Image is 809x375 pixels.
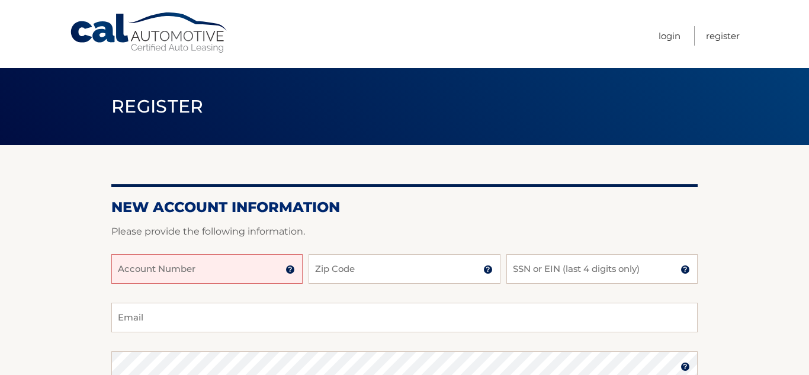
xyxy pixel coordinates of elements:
a: Register [706,26,740,46]
h2: New Account Information [111,198,698,216]
span: Register [111,95,204,117]
a: Cal Automotive [69,12,229,54]
input: Account Number [111,254,303,284]
img: tooltip.svg [680,265,690,274]
input: SSN or EIN (last 4 digits only) [506,254,698,284]
input: Zip Code [309,254,500,284]
a: Login [659,26,680,46]
p: Please provide the following information. [111,223,698,240]
input: Email [111,303,698,332]
img: tooltip.svg [483,265,493,274]
img: tooltip.svg [285,265,295,274]
img: tooltip.svg [680,362,690,371]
